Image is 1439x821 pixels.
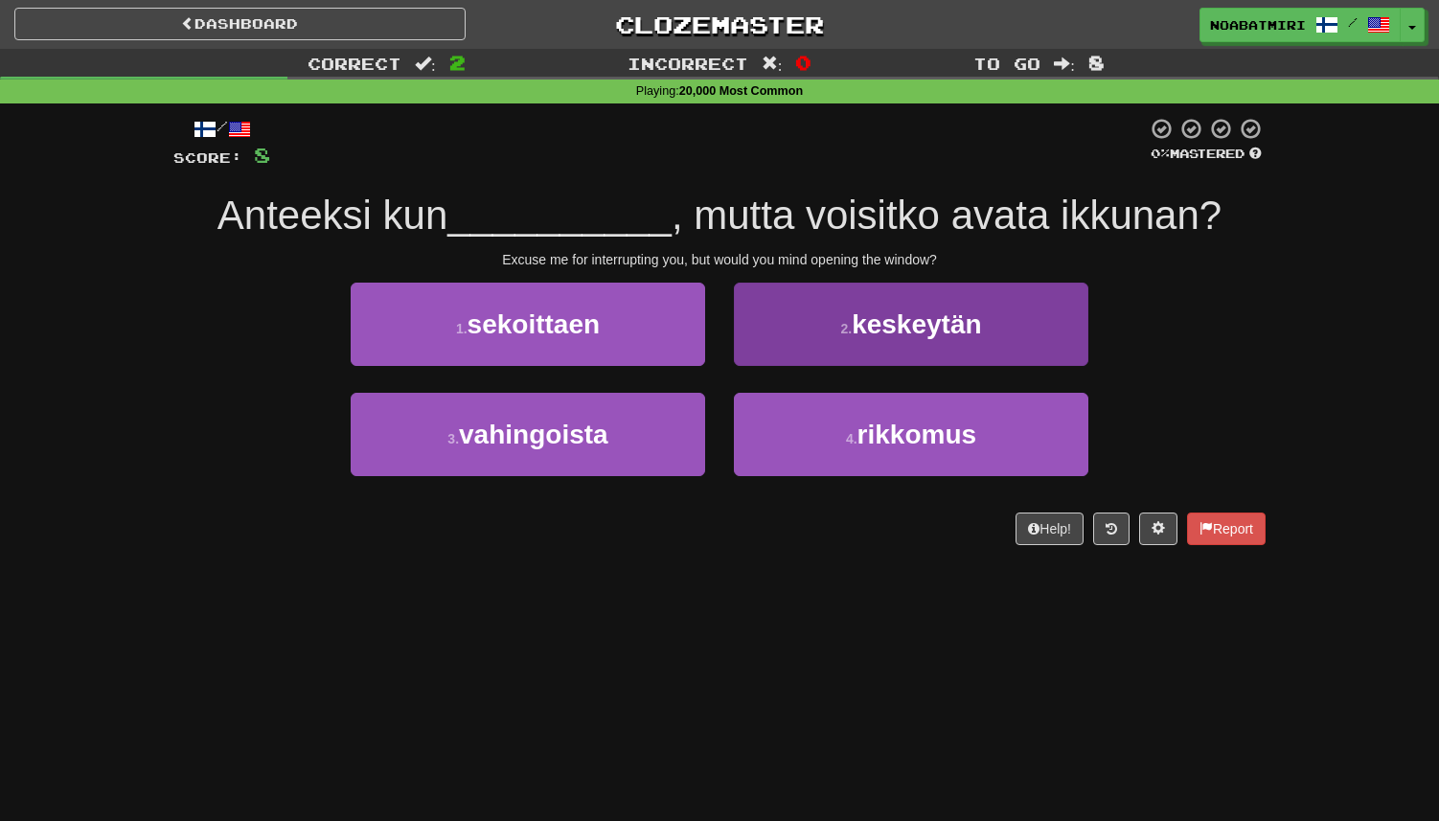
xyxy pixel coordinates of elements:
button: Help! [1016,513,1084,545]
small: 3 . [447,431,459,446]
span: 0 % [1151,146,1170,161]
div: Mastered [1147,146,1266,163]
div: / [173,117,270,141]
span: , mutta voisitko avata ikkunan? [672,193,1222,238]
span: sekoittaen [468,309,601,339]
a: Dashboard [14,8,466,40]
button: 4.rikkomus [734,393,1088,476]
span: To go [973,54,1040,73]
span: : [415,56,436,72]
div: Excuse me for interrupting you, but would you mind opening the window? [173,250,1266,269]
small: 4 . [846,431,857,446]
span: NoabatMiri [1210,16,1306,34]
a: Clozemaster [494,8,946,41]
span: __________ [447,193,672,238]
button: Report [1187,513,1266,545]
span: rikkomus [857,420,977,449]
span: Correct [308,54,401,73]
button: 3.vahingoista [351,393,705,476]
span: : [762,56,783,72]
span: Anteeksi kun [217,193,447,238]
a: NoabatMiri / [1199,8,1401,42]
button: 1.sekoittaen [351,283,705,366]
small: 1 . [456,321,468,336]
button: 2.keskeytän [734,283,1088,366]
span: : [1054,56,1075,72]
span: vahingoista [459,420,608,449]
span: keskeytän [852,309,981,339]
span: 8 [254,143,270,167]
span: 2 [449,51,466,74]
span: Incorrect [628,54,748,73]
strong: 20,000 Most Common [679,84,803,98]
span: 0 [795,51,811,74]
small: 2 . [840,321,852,336]
span: 8 [1088,51,1105,74]
span: Score: [173,149,242,166]
span: / [1348,15,1358,29]
button: Round history (alt+y) [1093,513,1130,545]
